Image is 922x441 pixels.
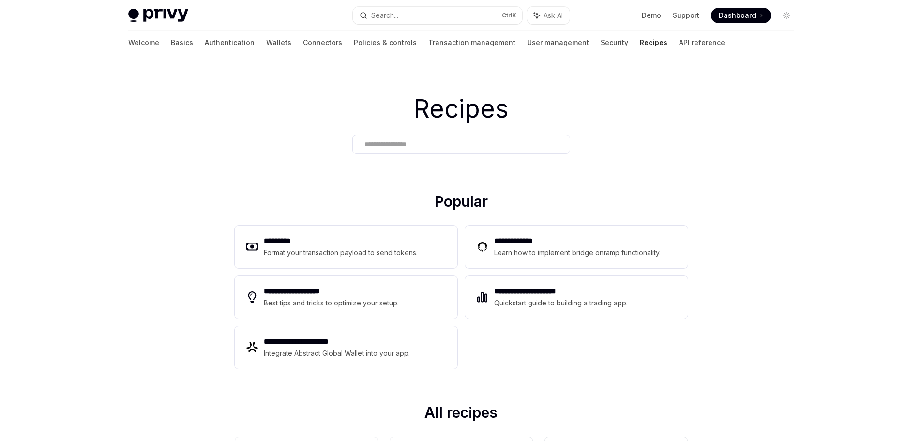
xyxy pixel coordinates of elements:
div: Integrate Abstract Global Wallet into your app. [264,348,410,359]
span: Dashboard [719,11,756,20]
a: Dashboard [711,8,771,23]
a: Welcome [128,31,159,54]
a: Transaction management [428,31,515,54]
a: Demo [642,11,661,20]
a: Authentication [205,31,255,54]
a: **** ****Format your transaction payload to send tokens. [235,226,457,268]
h2: All recipes [235,404,688,425]
button: Ask AI [527,7,570,24]
a: Recipes [640,31,667,54]
button: Search...CtrlK [353,7,522,24]
a: User management [527,31,589,54]
span: Ask AI [544,11,563,20]
a: Connectors [303,31,342,54]
button: Toggle dark mode [779,8,794,23]
div: Format your transaction payload to send tokens. [264,247,418,259]
span: Ctrl K [502,12,516,19]
a: Basics [171,31,193,54]
a: Policies & controls [354,31,417,54]
a: Security [601,31,628,54]
img: light logo [128,9,188,22]
div: Search... [371,10,398,21]
a: Wallets [266,31,291,54]
div: Quickstart guide to building a trading app. [494,297,628,309]
h2: Popular [235,193,688,214]
div: Learn how to implement bridge onramp functionality. [494,247,661,259]
a: API reference [679,31,725,54]
div: Best tips and tricks to optimize your setup. [264,297,399,309]
a: Support [673,11,699,20]
a: **** **** ***Learn how to implement bridge onramp functionality. [465,226,688,268]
